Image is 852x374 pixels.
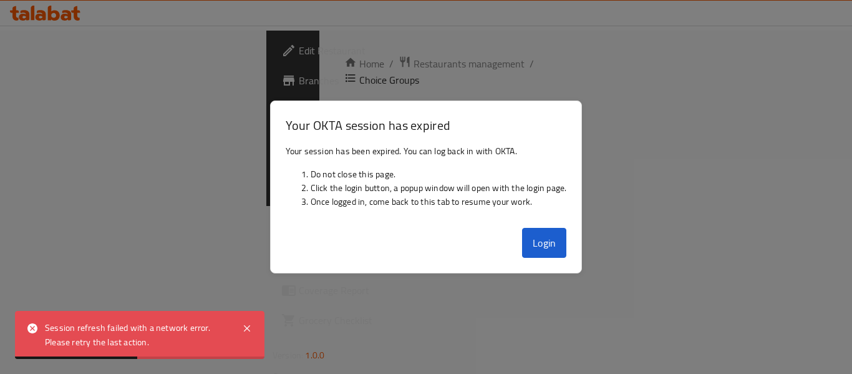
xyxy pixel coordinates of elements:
[271,139,582,223] div: Your session has been expired. You can log back in with OKTA.
[311,167,567,181] li: Do not close this page.
[286,116,567,134] h3: Your OKTA session has expired
[311,195,567,209] li: Once logged in, come back to this tab to resume your work.
[45,321,230,349] div: Session refresh failed with a network error. Please retry the last action.
[522,228,567,258] button: Login
[311,181,567,195] li: Click the login button, a popup window will open with the login page.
